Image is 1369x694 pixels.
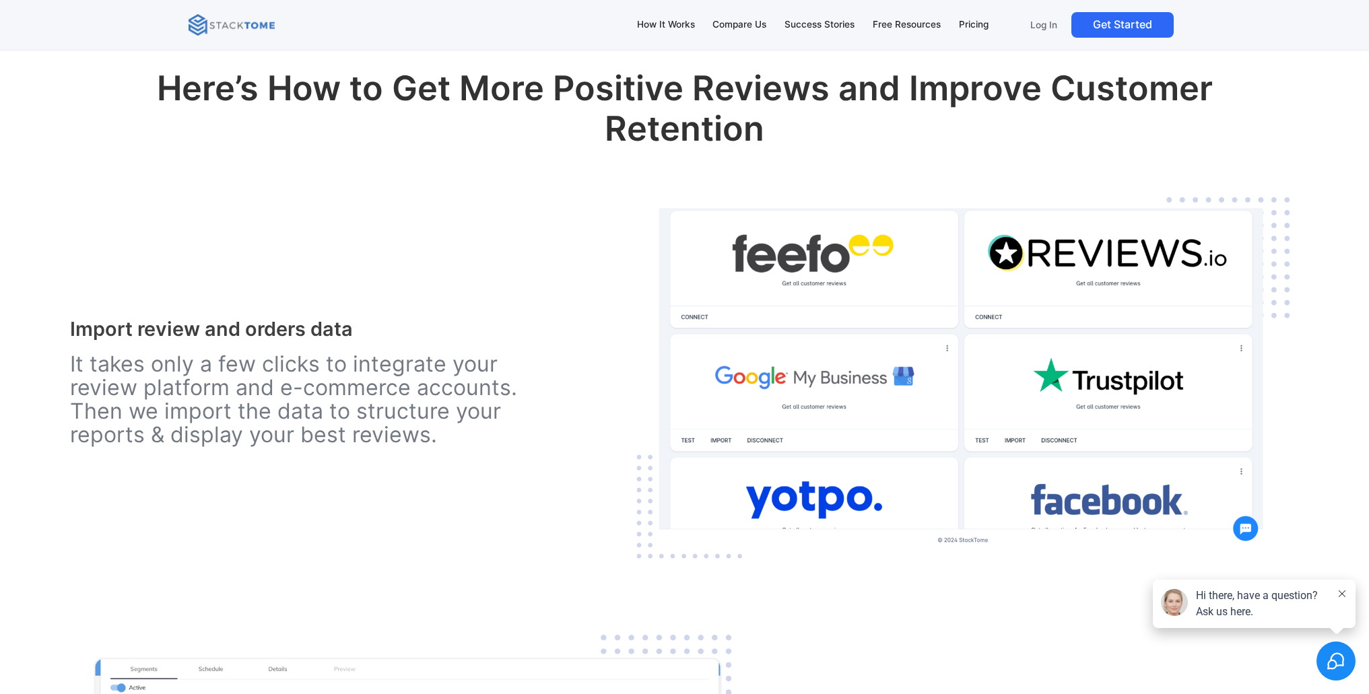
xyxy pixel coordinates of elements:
p: Log In [1030,19,1057,31]
div: Success Stories [784,18,855,32]
div: Free Resources [873,18,941,32]
p: It takes only a few clicks to integrate your review platform and e-commerce accounts. Then we imp... [70,351,570,446]
h2: Here’s How to Get More Positive Reviews and Improve Customer Retention [70,68,1299,172]
a: Pricing [952,11,995,39]
h3: Import review and orders data [70,318,570,341]
img: Easy integration between your review platform and e-commerce accounts [626,187,1299,575]
a: Compare Us [706,11,773,39]
div: Pricing [959,18,989,32]
a: Get Started [1071,12,1174,38]
a: Free Resources [866,11,947,39]
a: Success Stories [778,11,861,39]
div: Compare Us [712,18,766,32]
a: Log In [1022,12,1066,38]
div: How It Works [637,18,695,32]
a: How It Works [630,11,701,39]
